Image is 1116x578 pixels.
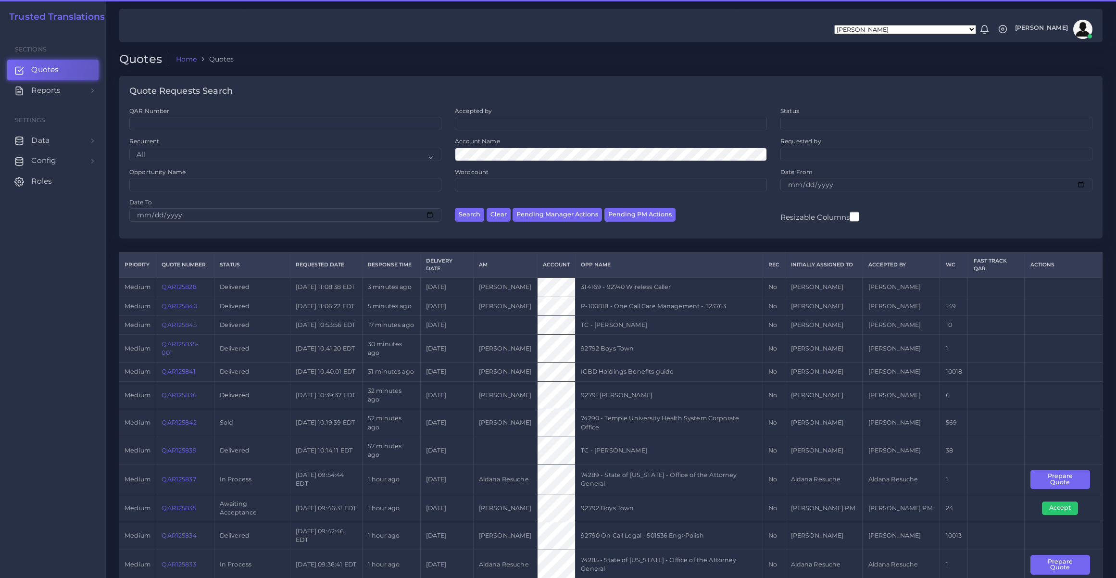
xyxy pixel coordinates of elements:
td: Delivered [214,316,290,335]
td: Delivered [214,335,290,363]
td: 314169 - 92740 Wireless Caller [576,277,763,297]
td: 10018 [940,363,968,381]
td: Delivered [214,363,290,381]
td: No [763,494,785,522]
td: No [763,363,785,381]
span: medium [125,476,150,483]
td: [DATE] 10:14:11 EDT [290,437,363,465]
label: Account Name [455,137,500,145]
td: 57 minutes ago [362,437,420,465]
a: Config [7,151,99,171]
span: medium [125,345,150,352]
td: 31 minutes ago [362,363,420,381]
span: medium [125,368,150,375]
td: [DATE] [420,335,473,363]
td: [DATE] 11:08:38 EDT [290,277,363,297]
span: Config [31,155,56,166]
td: [PERSON_NAME] PM [863,494,940,522]
button: Accept [1042,502,1078,515]
td: Aldana Resuche [473,465,537,494]
td: [PERSON_NAME] [863,381,940,409]
td: No [763,297,785,315]
td: 17 minutes ago [362,316,420,335]
td: 10 [940,316,968,335]
label: Recurrent [129,137,159,145]
td: No [763,381,785,409]
span: [PERSON_NAME] [1015,25,1068,31]
td: Aldana Resuche [785,465,863,494]
a: QAR125839 [162,447,196,454]
td: Delivered [214,437,290,465]
td: Aldana Resuche [863,465,940,494]
td: [PERSON_NAME] [785,363,863,381]
a: QAR125841 [162,368,195,375]
td: In Process [214,465,290,494]
td: 10013 [940,522,968,550]
a: QAR125834 [162,532,196,539]
a: Prepare Quote [1030,475,1097,482]
a: Quotes [7,60,99,80]
span: medium [125,321,150,328]
label: QAR Number [129,107,169,115]
td: [PERSON_NAME] [473,363,537,381]
span: medium [125,391,150,399]
a: QAR125835-001 [162,340,198,356]
td: 92790 On Call Legal - 501536 Eng>Polish [576,522,763,550]
td: No [763,409,785,437]
button: Prepare Quote [1030,555,1090,575]
a: QAR125833 [162,561,196,568]
label: Requested by [780,137,821,145]
th: Requested Date [290,252,363,277]
label: Date From [780,168,813,176]
label: Status [780,107,799,115]
span: medium [125,302,150,310]
td: [PERSON_NAME] [863,277,940,297]
td: Delivered [214,297,290,315]
td: 569 [940,409,968,437]
td: 1 [940,335,968,363]
span: Sections [15,46,47,53]
td: 1 [940,465,968,494]
a: Accept [1042,504,1085,511]
th: REC [763,252,785,277]
td: [DATE] 11:06:22 EDT [290,297,363,315]
td: 30 minutes ago [362,335,420,363]
a: [PERSON_NAME]avatar [1010,20,1096,39]
button: Pending PM Actions [604,208,676,222]
td: [DATE] [420,494,473,522]
span: Roles [31,176,52,187]
td: ICBD Holdings Benefits guide [576,363,763,381]
td: [PERSON_NAME] [863,297,940,315]
td: [DATE] [420,437,473,465]
td: [PERSON_NAME] [473,409,537,437]
li: Quotes [197,54,234,64]
th: Priority [119,252,156,277]
button: Clear [487,208,511,222]
td: 92791 [PERSON_NAME] [576,381,763,409]
td: [PERSON_NAME] PM [785,494,863,522]
button: Search [455,208,484,222]
label: Wordcount [455,168,489,176]
td: 1 hour ago [362,465,420,494]
td: 38 [940,437,968,465]
td: [PERSON_NAME] [785,297,863,315]
span: medium [125,561,150,568]
td: TC - [PERSON_NAME] [576,437,763,465]
td: Delivered [214,522,290,550]
img: avatar [1073,20,1092,39]
td: [PERSON_NAME] [785,335,863,363]
td: [PERSON_NAME] [863,335,940,363]
td: TC - [PERSON_NAME] [576,316,763,335]
td: [PERSON_NAME] [473,297,537,315]
span: medium [125,283,150,290]
td: [DATE] [420,409,473,437]
th: Initially Assigned to [785,252,863,277]
td: 74289 - State of [US_STATE] - Office of the Attorney General [576,465,763,494]
a: Reports [7,80,99,101]
td: Delivered [214,277,290,297]
th: Quote Number [156,252,214,277]
td: 149 [940,297,968,315]
button: Pending Manager Actions [513,208,602,222]
a: Data [7,130,99,151]
td: [DATE] [420,297,473,315]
